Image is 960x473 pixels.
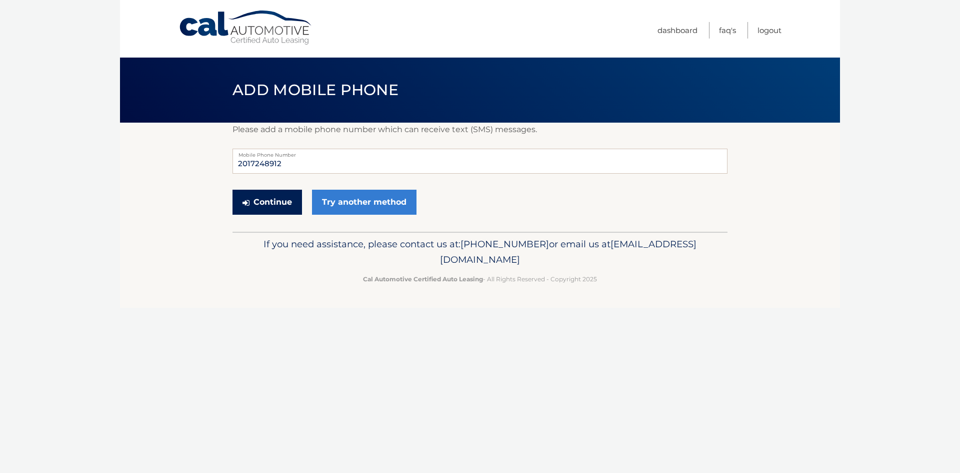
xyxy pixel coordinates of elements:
button: Continue [232,190,302,215]
strong: Cal Automotive Certified Auto Leasing [363,275,483,283]
a: Cal Automotive [178,10,313,46]
label: Mobile Phone Number [232,149,727,157]
a: Logout [757,22,781,39]
p: If you need assistance, please contact us at: or email us at [239,236,721,268]
a: Dashboard [657,22,697,39]
a: Try another method [312,190,416,215]
p: Please add a mobile phone number which can receive text (SMS) messages. [232,123,727,137]
a: FAQ's [719,22,736,39]
p: - All Rights Reserved - Copyright 2025 [239,274,721,284]
span: [PHONE_NUMBER] [460,238,549,250]
span: Add Mobile Phone [232,81,398,99]
input: Mobile Phone Number [232,149,727,174]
